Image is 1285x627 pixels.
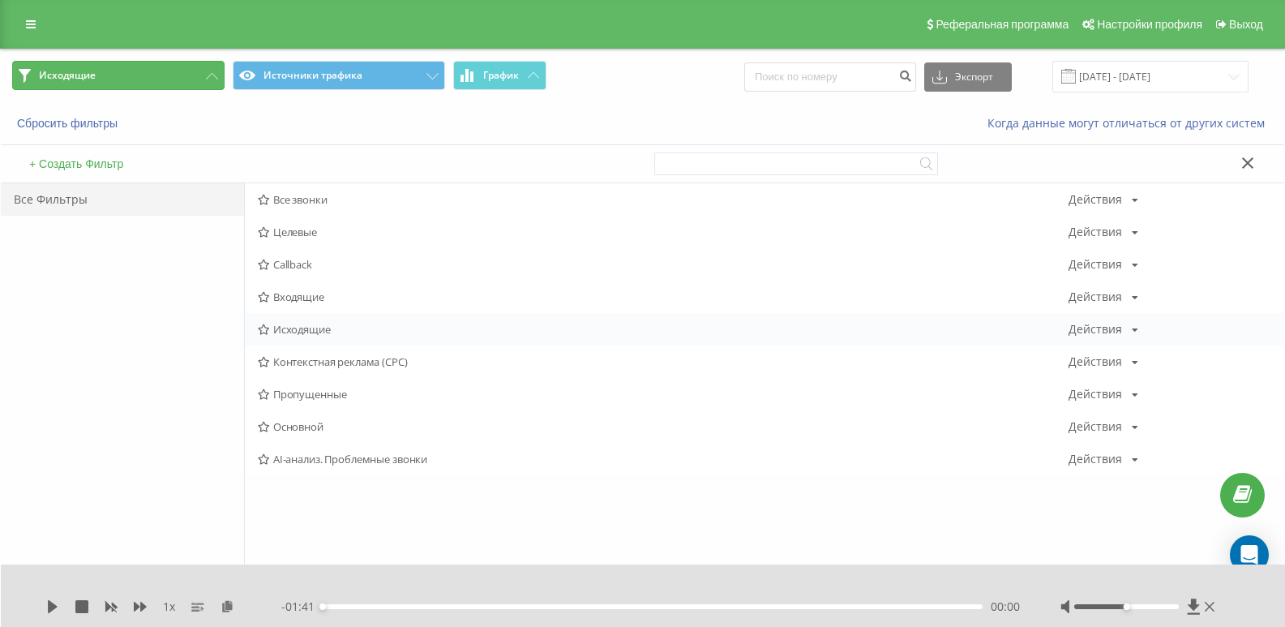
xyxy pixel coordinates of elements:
span: График [483,70,519,81]
span: Все звонки [258,194,1069,205]
div: Действия [1069,291,1122,303]
div: Accessibility label [1123,603,1129,610]
button: Сбросить фильтры [12,116,126,131]
div: Действия [1069,389,1122,400]
div: Действия [1069,356,1122,367]
span: 1 x [163,599,175,615]
span: Callback [258,259,1069,270]
div: Accessibility label [319,603,326,610]
span: 00:00 [991,599,1020,615]
button: График [453,61,546,90]
div: Open Intercom Messenger [1230,535,1269,574]
span: Основной [258,421,1069,432]
div: Действия [1069,259,1122,270]
span: Исходящие [258,324,1069,335]
div: Действия [1069,226,1122,238]
div: Действия [1069,453,1122,465]
span: Контекстная реклама (CPC) [258,356,1069,367]
span: Реферальная программа [936,18,1069,31]
button: Экспорт [924,62,1012,92]
span: Исходящие [39,69,96,82]
span: Выход [1229,18,1263,31]
span: AI-анализ. Проблемные звонки [258,453,1069,465]
span: Пропущенные [258,389,1069,400]
button: Исходящие [12,61,225,90]
span: Целевые [258,226,1069,238]
input: Поиск по номеру [744,62,916,92]
span: Входящие [258,291,1069,303]
div: Действия [1069,421,1122,432]
button: + Создать Фильтр [24,157,128,171]
div: Все Фильтры [1,183,244,216]
a: Когда данные могут отличаться от других систем [987,115,1273,131]
button: Закрыть [1236,156,1260,173]
div: Действия [1069,324,1122,335]
button: Источники трафика [233,61,445,90]
span: Настройки профиля [1097,18,1202,31]
span: - 01:41 [281,599,323,615]
p: Сводная статистика звонков по заданным фильтрам за выбранный период [12,555,1273,608]
div: Действия [1069,194,1122,205]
